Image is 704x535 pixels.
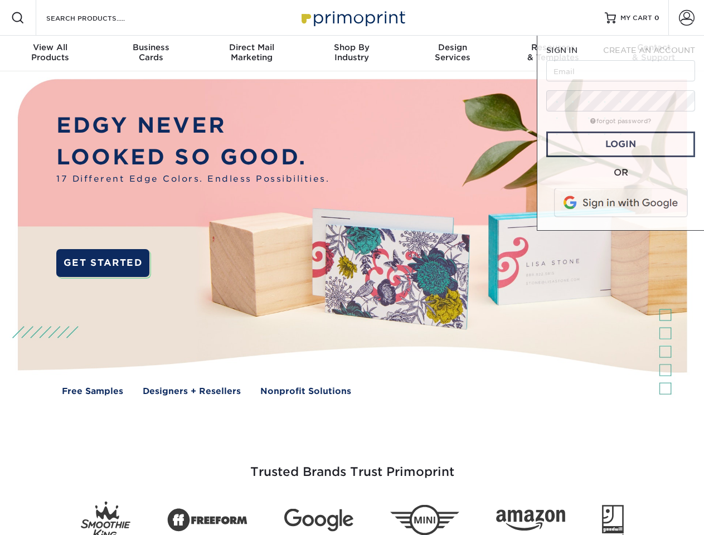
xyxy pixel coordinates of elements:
span: 17 Different Edge Colors. Endless Possibilities. [56,173,329,186]
span: Direct Mail [201,42,302,52]
input: SEARCH PRODUCTS..... [45,11,154,25]
a: Login [546,132,695,157]
img: Amazon [496,510,565,531]
a: Nonprofit Solutions [260,385,351,398]
span: Business [100,42,201,52]
p: LOOKED SO GOOD. [56,142,329,173]
span: Resources [503,42,603,52]
div: & Templates [503,42,603,62]
a: GET STARTED [56,249,149,277]
a: Shop ByIndustry [302,36,402,71]
span: 0 [654,14,659,22]
input: Email [546,60,695,81]
a: Direct MailMarketing [201,36,302,71]
span: CREATE AN ACCOUNT [603,46,695,55]
div: OR [546,166,695,179]
span: MY CART [620,13,652,23]
span: Design [402,42,503,52]
a: Free Samples [62,385,123,398]
a: forgot password? [590,118,651,125]
a: Resources& Templates [503,36,603,71]
a: BusinessCards [100,36,201,71]
div: Services [402,42,503,62]
div: Marketing [201,42,302,62]
a: Designers + Resellers [143,385,241,398]
div: Cards [100,42,201,62]
img: Goodwill [602,505,624,535]
div: Industry [302,42,402,62]
a: DesignServices [402,36,503,71]
span: Shop By [302,42,402,52]
span: SIGN IN [546,46,577,55]
img: Primoprint [297,6,408,30]
p: EDGY NEVER [56,110,329,142]
h3: Trusted Brands Trust Primoprint [26,438,678,493]
img: Google [284,509,353,532]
